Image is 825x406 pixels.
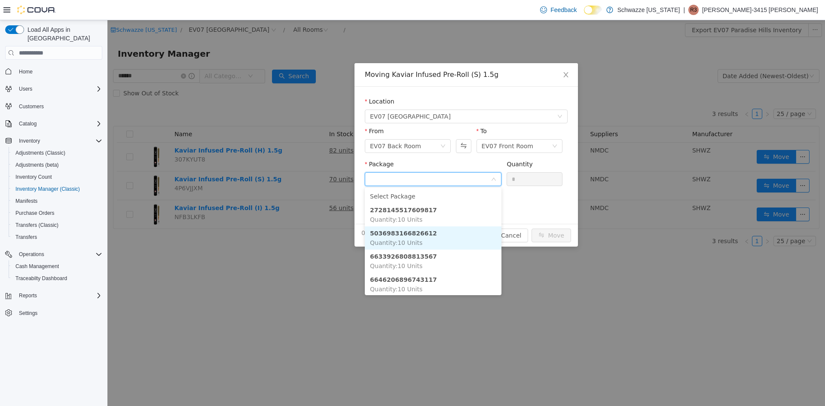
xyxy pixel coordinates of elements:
span: Settings [19,310,37,317]
button: Adjustments (beta) [9,159,106,171]
span: Users [19,85,32,92]
span: R3 [690,5,697,15]
li: 5036983166826612 [257,206,394,229]
span: Inventory [15,136,102,146]
strong: 6646206896743117 [263,256,330,263]
strong: 6633926808813567 [263,233,330,240]
li: 6633926808813567 [257,229,394,253]
button: Reports [15,290,40,301]
button: Users [2,83,106,95]
span: Adjustments (beta) [15,162,59,168]
button: Transfers [9,231,106,243]
div: EV07 Back Room [263,119,314,132]
i: icon: down [384,156,389,162]
span: Inventory Count [12,172,102,182]
span: Customers [19,103,44,110]
label: Location [257,78,287,85]
button: Inventory [15,136,43,146]
span: Load All Apps in [GEOGRAPHIC_DATA] [24,25,102,43]
span: Customers [15,101,102,112]
span: Inventory Count [15,174,52,180]
button: Inventory Manager (Classic) [9,183,106,195]
a: Feedback [537,1,580,18]
button: Cash Management [9,260,106,272]
a: Inventory Count [12,172,55,182]
span: Inventory Manager (Classic) [12,184,102,194]
button: Operations [2,248,106,260]
a: Cash Management [12,261,62,272]
span: Operations [15,249,102,259]
input: Quantity [400,153,455,165]
button: Manifests [9,195,106,207]
span: EV07 Paradise Hills [263,90,343,103]
nav: Complex example [5,61,102,342]
span: Inventory [19,137,40,144]
span: Home [15,66,102,76]
button: Inventory [2,135,106,147]
a: Home [15,67,36,77]
span: Purchase Orders [12,208,102,218]
span: Inventory Manager (Classic) [15,186,80,192]
li: 2728145517609817 [257,183,394,206]
span: Catalog [19,120,37,127]
button: Purchase Orders [9,207,106,219]
button: Transfers (Classic) [9,219,106,231]
img: Cova [17,6,56,14]
button: icon: swapMove [424,208,464,222]
span: Adjustments (Classic) [15,150,65,156]
button: Users [15,84,36,94]
span: Manifests [12,196,102,206]
p: [PERSON_NAME]-3415 [PERSON_NAME] [702,5,818,15]
span: Operations [19,251,44,258]
input: Package [263,153,383,166]
button: Catalog [15,119,40,129]
span: Manifests [15,198,37,205]
li: Select Package [257,169,394,183]
span: Transfers [12,232,102,242]
span: Feedback [550,6,577,14]
i: icon: close [455,51,462,58]
button: Swap [348,119,364,133]
button: Home [2,65,106,77]
i: icon: down [445,123,450,129]
a: Traceabilty Dashboard [12,273,70,284]
button: Operations [15,249,48,259]
span: Users [15,84,102,94]
span: Adjustments (Classic) [12,148,102,158]
p: Schwazze [US_STATE] [617,5,680,15]
button: Reports [2,290,106,302]
span: Adjustments (beta) [12,160,102,170]
li: 6646206896743117 [257,253,394,276]
span: Transfers (Classic) [15,222,58,229]
label: To [369,107,379,114]
span: Traceabilty Dashboard [12,273,102,284]
span: Cash Management [12,261,102,272]
span: Traceabilty Dashboard [15,275,67,282]
a: Settings [15,308,41,318]
button: Adjustments (Classic) [9,147,106,159]
button: Traceabilty Dashboard [9,272,106,284]
button: Catalog [2,118,106,130]
span: Quantity : 10 Units [263,219,315,226]
span: Quantity : 10 Units [263,196,315,203]
a: Customers [15,101,47,112]
button: Customers [2,100,106,113]
label: From [257,107,276,114]
button: Inventory Count [9,171,106,183]
a: Adjustments (Classic) [12,148,69,158]
strong: 5036983166826612 [263,210,330,217]
span: Quantity : 10 Units [263,242,315,249]
span: Transfers (Classic) [12,220,102,230]
input: Dark Mode [584,6,602,15]
a: Adjustments (beta) [12,160,62,170]
span: Home [19,68,33,75]
strong: 2728145517609817 [263,186,330,193]
span: Settings [15,308,102,318]
a: Inventory Manager (Classic) [12,184,83,194]
button: Close [446,43,471,67]
div: EV07 Front Room [374,119,426,132]
i: icon: down [333,123,338,129]
span: Purchase Orders [15,210,55,217]
span: 0 Units will be moved. [254,208,321,217]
